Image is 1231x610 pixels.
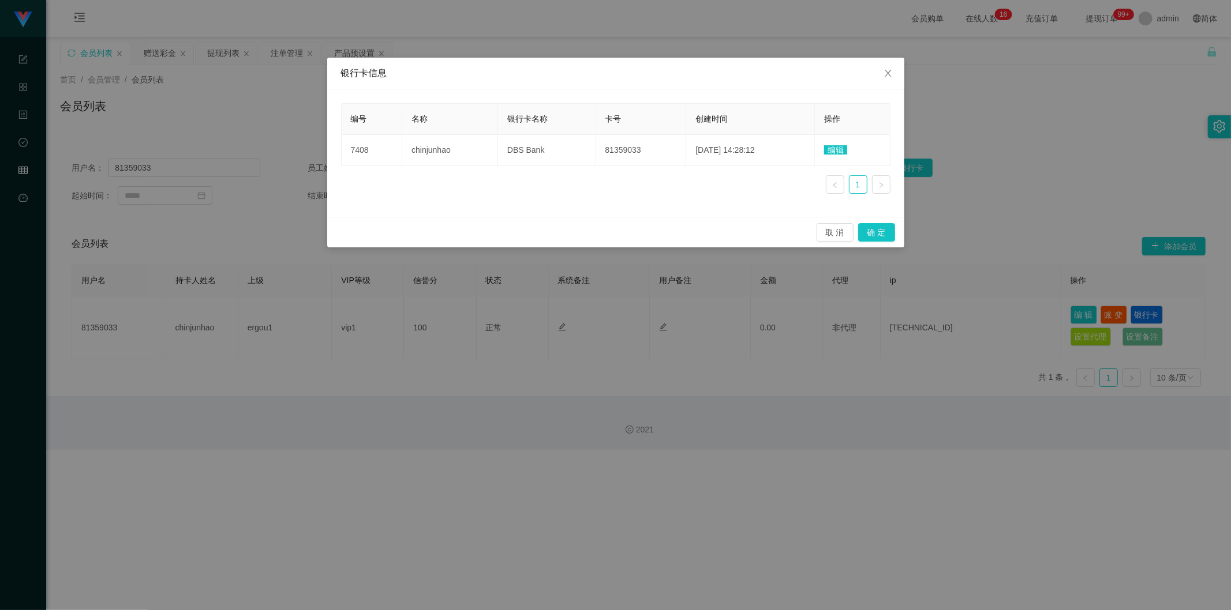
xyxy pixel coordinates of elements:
td: 7408 [342,135,403,166]
td: [DATE] 14:28:12 [686,135,815,166]
button: Close [872,58,904,90]
span: 银行卡名称 [507,114,548,123]
i: 图标: right [878,182,885,189]
span: 编号 [351,114,367,123]
a: 1 [850,176,867,193]
span: chinjunhao [411,145,451,155]
i: 图标: left [832,182,839,189]
li: 上一页 [826,175,844,194]
span: 创建时间 [695,114,728,123]
button: 取 消 [817,223,854,242]
i: 图标: close [884,69,893,78]
div: 银行卡信息 [341,67,890,80]
span: 名称 [411,114,428,123]
span: DBS Bank [507,145,545,155]
span: 81359033 [605,145,641,155]
span: 卡号 [605,114,622,123]
span: 编辑 [824,145,847,155]
span: 操作 [824,114,840,123]
li: 1 [849,175,867,194]
button: 确 定 [858,223,895,242]
li: 下一页 [872,175,890,194]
